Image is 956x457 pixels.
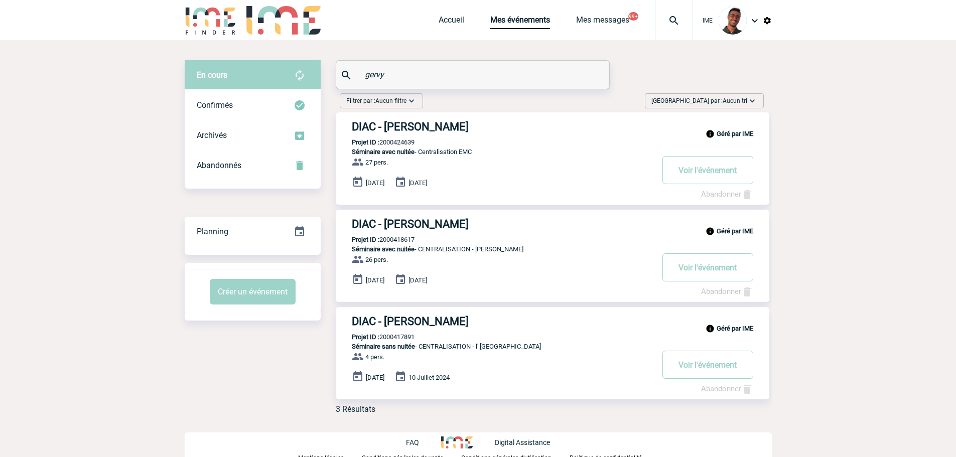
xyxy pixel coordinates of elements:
a: Mes événements [490,15,550,29]
p: Digital Assistance [495,438,550,446]
img: info_black_24dp.svg [706,129,715,138]
span: Filtrer par : [346,96,406,106]
div: Retrouvez ici tous vos évènements avant confirmation [185,60,321,90]
h3: DIAC - [PERSON_NAME] [352,120,653,133]
span: 4 pers. [365,353,384,361]
b: Géré par IME [717,227,753,235]
a: Abandonner [701,287,753,296]
p: 2000418617 [336,236,415,243]
p: 2000424639 [336,138,415,146]
span: [DATE] [408,179,427,187]
img: 124970-0.jpg [719,7,747,35]
button: Voir l'événement [662,253,753,281]
img: info_black_24dp.svg [706,324,715,333]
span: [DATE] [366,179,384,187]
button: Voir l'événement [662,156,753,184]
img: http://www.idealmeetingsevents.fr/ [441,436,472,448]
span: [GEOGRAPHIC_DATA] par : [651,96,747,106]
span: Séminaire avec nuitée [352,245,415,253]
b: Projet ID : [352,138,379,146]
img: baseline_expand_more_white_24dp-b.png [747,96,757,106]
span: IME [703,17,713,24]
span: Planning [197,227,228,236]
span: [DATE] [366,276,384,284]
a: Mes messages [576,15,629,29]
b: Géré par IME [717,130,753,137]
span: 10 Juillet 2024 [408,374,450,381]
div: Retrouvez ici tous vos événements organisés par date et état d'avancement [185,217,321,247]
span: Séminaire avec nuitée [352,148,415,156]
span: Aucun tri [723,97,747,104]
b: Projet ID : [352,236,379,243]
h3: DIAC - [PERSON_NAME] [352,315,653,328]
p: FAQ [406,438,419,446]
span: 26 pers. [365,256,388,263]
a: DIAC - [PERSON_NAME] [336,120,769,133]
span: En cours [197,70,227,80]
b: Géré par IME [717,325,753,332]
b: Projet ID : [352,333,379,341]
span: Séminaire sans nuitée [352,343,415,350]
span: Archivés [197,130,227,140]
p: - CENTRALISATION - l' [GEOGRAPHIC_DATA] [336,343,653,350]
a: Planning [185,216,321,246]
a: FAQ [406,437,441,446]
span: [DATE] [408,276,427,284]
div: Retrouvez ici tous vos événements annulés [185,150,321,181]
a: Abandonner [701,384,753,393]
a: Abandonner [701,190,753,199]
span: Confirmés [197,100,233,110]
p: 2000417891 [336,333,415,341]
img: IME-Finder [185,6,237,35]
span: Aucun filtre [375,97,406,104]
div: Retrouvez ici tous les événements que vous avez décidé d'archiver [185,120,321,150]
span: [DATE] [366,374,384,381]
button: 99+ [628,12,638,21]
a: DIAC - [PERSON_NAME] [336,315,769,328]
a: DIAC - [PERSON_NAME] [336,218,769,230]
span: 27 pers. [365,159,388,166]
span: Abandonnés [197,161,241,170]
p: - CENTRALISATION - [PERSON_NAME] [336,245,653,253]
h3: DIAC - [PERSON_NAME] [352,218,653,230]
button: Créer un événement [210,279,296,304]
a: Accueil [439,15,464,29]
img: info_black_24dp.svg [706,227,715,236]
div: 3 Résultats [336,404,375,414]
input: Rechercher un événement par son nom [362,67,586,82]
img: baseline_expand_more_white_24dp-b.png [406,96,417,106]
p: - Centralisation EMC [336,148,653,156]
button: Voir l'événement [662,351,753,379]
